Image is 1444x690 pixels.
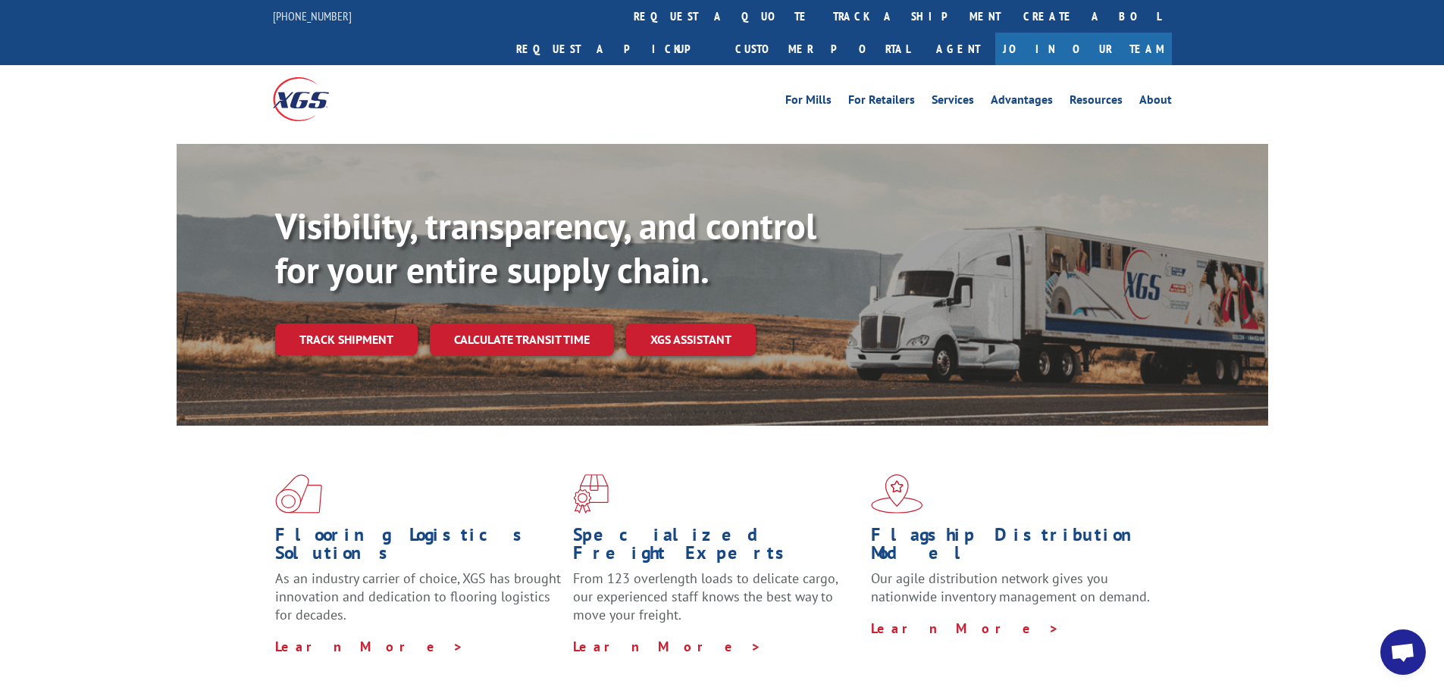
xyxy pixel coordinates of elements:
a: Agent [921,33,995,65]
a: For Mills [785,94,832,111]
a: Services [932,94,974,111]
a: Learn More > [871,620,1060,637]
a: Customer Portal [724,33,921,65]
img: xgs-icon-flagship-distribution-model-red [871,474,923,514]
a: Learn More > [573,638,762,655]
h1: Specialized Freight Experts [573,526,860,570]
div: Open chat [1380,629,1426,675]
p: From 123 overlength loads to delicate cargo, our experienced staff knows the best way to move you... [573,570,860,637]
a: Calculate transit time [430,323,614,356]
b: Visibility, transparency, and control for your entire supply chain. [275,202,816,293]
h1: Flagship Distribution Model [871,526,1157,570]
a: Advantages [991,94,1053,111]
a: Learn More > [275,638,464,655]
a: About [1139,94,1172,111]
a: [PHONE_NUMBER] [273,8,352,23]
a: XGS ASSISTANT [626,323,756,356]
a: Track shipment [275,323,418,355]
a: Request a pickup [505,33,724,65]
a: For Retailers [848,94,915,111]
a: Resources [1070,94,1123,111]
a: Join Our Team [995,33,1172,65]
span: As an industry carrier of choice, XGS has brought innovation and dedication to flooring logistics... [275,570,561,623]
img: xgs-icon-focused-on-flooring-red [573,474,609,514]
img: xgs-icon-total-supply-chain-intelligence-red [275,474,322,514]
span: Our agile distribution network gives you nationwide inventory management on demand. [871,570,1150,605]
h1: Flooring Logistics Solutions [275,526,562,570]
